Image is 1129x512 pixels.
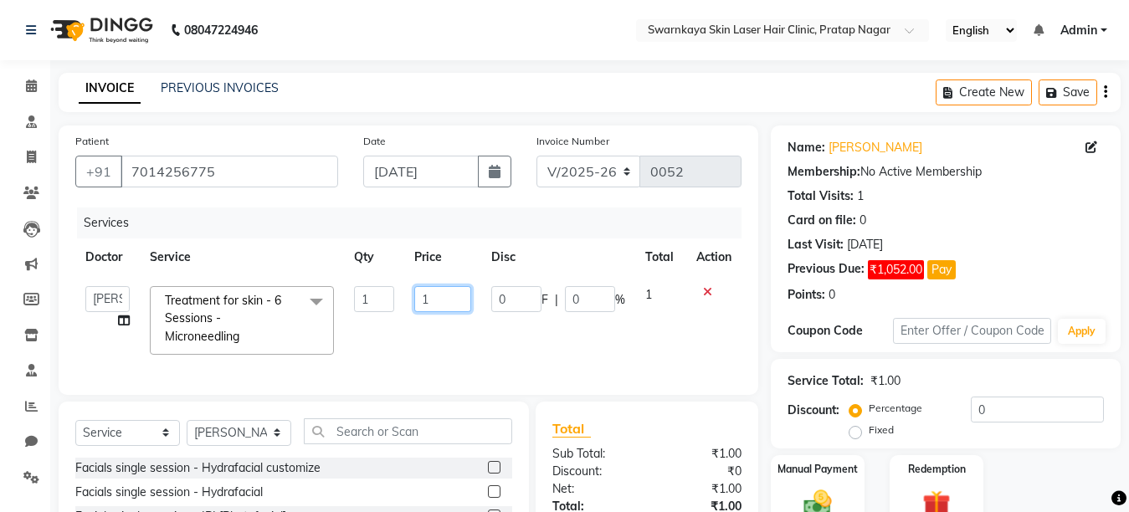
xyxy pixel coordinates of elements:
[481,238,635,276] th: Disc
[788,372,864,390] div: Service Total:
[860,212,866,229] div: 0
[184,7,258,54] b: 08047224946
[788,163,860,181] div: Membership:
[344,238,403,276] th: Qty
[647,463,754,480] div: ₹0
[777,462,858,477] label: Manual Payment
[936,79,1032,105] button: Create New
[788,236,844,253] div: Last Visit:
[540,445,647,463] div: Sub Total:
[788,322,893,340] div: Coupon Code
[1039,79,1097,105] button: Save
[552,420,591,438] span: Total
[165,293,281,344] span: Treatment for skin - 6 Sessions - Microneedling
[870,372,901,390] div: ₹1.00
[555,291,558,309] span: |
[829,286,835,304] div: 0
[161,80,279,95] a: PREVIOUS INVOICES
[857,187,864,205] div: 1
[75,238,140,276] th: Doctor
[121,156,338,187] input: Search by Name/Mobile/Email/Code
[77,207,754,238] div: Services
[869,401,922,416] label: Percentage
[788,163,1104,181] div: No Active Membership
[927,260,956,279] button: Pay
[75,156,122,187] button: +91
[363,134,386,149] label: Date
[1058,319,1106,344] button: Apply
[615,291,625,309] span: %
[788,286,825,304] div: Points:
[404,238,481,276] th: Price
[75,134,109,149] label: Patient
[788,139,825,156] div: Name:
[541,291,548,309] span: F
[645,287,652,302] span: 1
[239,329,247,344] a: x
[75,459,321,477] div: Facials single session - Hydrafacial customize
[536,134,609,149] label: Invoice Number
[647,480,754,498] div: ₹1.00
[304,418,512,444] input: Search or Scan
[43,7,157,54] img: logo
[868,260,924,279] span: ₹1,052.00
[79,74,141,104] a: INVOICE
[788,402,839,419] div: Discount:
[1060,22,1097,39] span: Admin
[647,445,754,463] div: ₹1.00
[788,260,865,279] div: Previous Due:
[635,238,686,276] th: Total
[788,212,856,229] div: Card on file:
[686,238,742,276] th: Action
[140,238,344,276] th: Service
[540,480,647,498] div: Net:
[869,422,894,438] label: Fixed
[847,236,883,253] div: [DATE]
[908,462,966,477] label: Redemption
[829,139,922,156] a: [PERSON_NAME]
[540,463,647,480] div: Discount:
[893,318,1051,344] input: Enter Offer / Coupon Code
[788,187,854,205] div: Total Visits:
[75,484,263,501] div: Facials single session - Hydrafacial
